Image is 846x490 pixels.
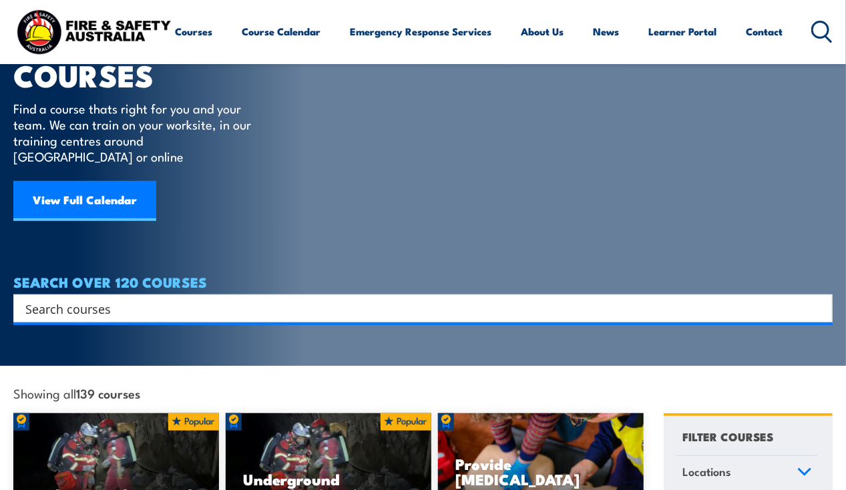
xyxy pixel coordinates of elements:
[76,384,140,402] strong: 139 courses
[242,15,321,47] a: Course Calendar
[682,463,731,481] span: Locations
[13,100,257,164] p: Find a course thats right for you and your team. We can train on your worksite, in our training c...
[649,15,717,47] a: Learner Portal
[809,299,828,318] button: Search magnifier button
[594,15,620,47] a: News
[351,15,492,47] a: Emergency Response Services
[176,15,213,47] a: Courses
[28,299,806,318] form: Search form
[13,61,270,87] h1: COURSES
[521,15,564,47] a: About Us
[13,181,156,221] a: View Full Calendar
[25,298,803,318] input: Search input
[13,274,833,289] h4: SEARCH OVER 120 COURSES
[682,427,773,445] h4: FILTER COURSES
[13,386,140,400] span: Showing all
[747,15,783,47] a: Contact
